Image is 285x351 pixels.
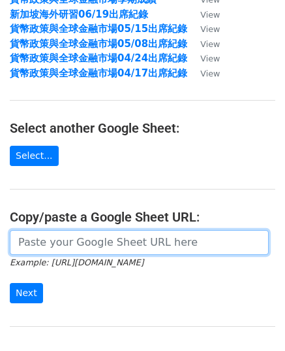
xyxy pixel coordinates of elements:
input: Next [10,283,43,303]
small: View [200,10,220,20]
div: 聊天小工具 [220,288,285,351]
small: View [200,69,220,78]
a: 貨幣政策與全球金融市場05/08出席紀錄 [10,38,187,50]
a: View [187,23,220,35]
a: 貨幣政策與全球金融市場05/15出席紀錄 [10,23,187,35]
h4: Copy/paste a Google Sheet URL: [10,209,275,225]
small: View [200,39,220,49]
input: Paste your Google Sheet URL here [10,230,269,255]
a: 新加坡海外研習06/19出席紀錄 [10,8,148,20]
a: View [187,52,220,64]
a: View [187,38,220,50]
h4: Select another Google Sheet: [10,120,275,136]
small: View [200,24,220,34]
a: View [187,8,220,20]
a: 貨幣政策與全球金融市場04/24出席紀錄 [10,52,187,64]
iframe: Chat Widget [220,288,285,351]
small: View [200,54,220,63]
a: View [187,67,220,79]
small: Example: [URL][DOMAIN_NAME] [10,258,143,267]
a: 貨幣政策與全球金融市場04/17出席紀錄 [10,67,187,79]
a: Select... [10,146,59,166]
